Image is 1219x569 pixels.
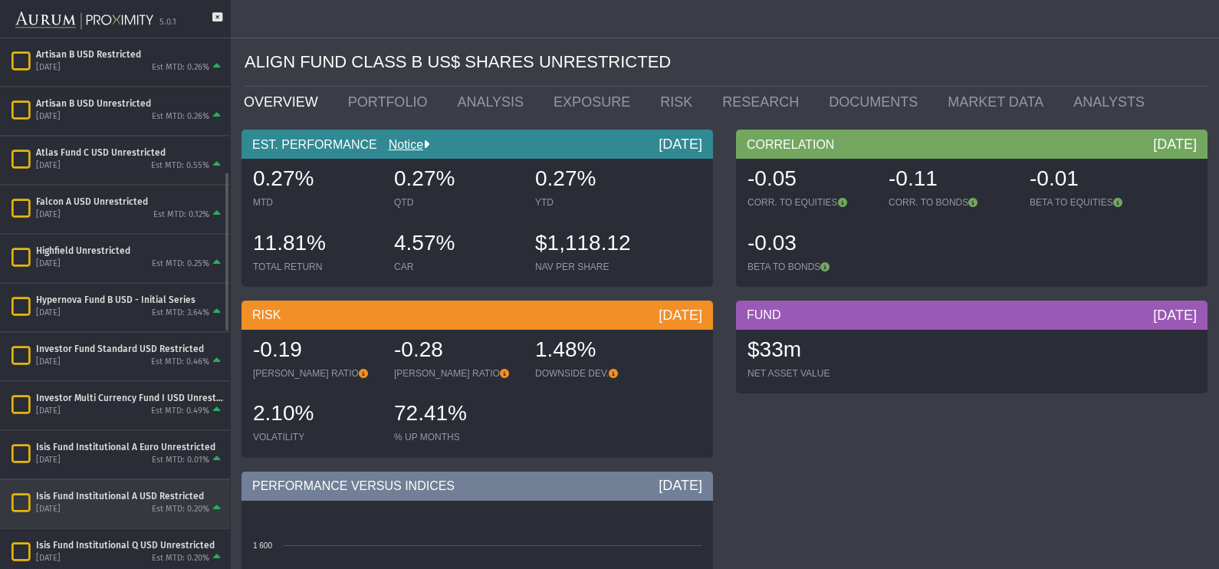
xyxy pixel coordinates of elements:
[36,344,224,356] div: Investor Fund Standard USD Restricted
[736,301,1207,330] div: FUND
[1153,306,1197,324] div: [DATE]
[649,87,711,117] a: RISK
[253,431,379,443] div: VOLATILITY
[535,229,661,261] div: $1,118.12
[747,335,873,367] div: $33m
[747,166,797,190] span: -0.05
[242,472,713,501] div: PERFORMANCE VERSUS INDICES
[36,245,224,258] div: Highfield Unrestricted
[36,111,61,123] div: [DATE]
[152,553,209,564] div: Est MTD: 0.20%
[152,62,209,74] div: Est MTD: 0.26%
[36,49,224,61] div: Artisan B USD Restricted
[535,261,661,273] div: NAV PER SHARE
[889,196,1014,209] div: CORR. TO BONDS
[394,335,520,367] div: -0.28
[36,209,61,221] div: [DATE]
[253,367,379,380] div: [PERSON_NAME] RATIO
[253,166,314,190] span: 0.27%
[36,504,61,515] div: [DATE]
[36,491,224,503] div: Isis Fund Institutional A USD Restricted
[36,393,224,405] div: Investor Multi Currency Fund I USD Unrestricted
[36,147,224,160] div: Atlas Fund C USD Unrestricted
[36,196,224,209] div: Falcon A USD Unrestricted
[36,294,224,307] div: Hypernova Fund B USD - Initial Series
[253,196,379,209] div: MTD
[242,130,713,159] div: EST. PERFORMANCE
[445,87,542,117] a: ANALYSIS
[747,261,873,273] div: BETA TO BONDS
[242,301,713,330] div: RISK
[736,130,1207,159] div: CORRELATION
[36,160,61,172] div: [DATE]
[659,306,702,324] div: [DATE]
[36,62,61,74] div: [DATE]
[535,367,661,380] div: DOWNSIDE DEV.
[535,196,661,209] div: YTD
[394,166,455,190] span: 0.27%
[535,335,661,367] div: 1.48%
[1062,87,1163,117] a: ANALYSTS
[36,540,224,552] div: Isis Fund Institutional Q USD Unrestricted
[153,209,209,221] div: Est MTD: 0.12%
[659,135,702,153] div: [DATE]
[151,357,209,368] div: Est MTD: 0.46%
[747,229,873,261] div: -0.03
[394,399,520,431] div: 72.41%
[36,553,61,564] div: [DATE]
[394,261,520,273] div: CAR
[377,136,429,153] div: Notice
[889,164,1014,196] div: -0.11
[151,406,209,417] div: Est MTD: 0.49%
[151,160,209,172] div: Est MTD: 0.55%
[253,335,379,367] div: -0.19
[159,17,176,28] div: 5.0.1
[1030,164,1155,196] div: -0.01
[152,111,209,123] div: Est MTD: 0.26%
[711,87,817,117] a: RESEARCH
[152,258,209,270] div: Est MTD: 0.25%
[36,455,61,466] div: [DATE]
[36,98,224,110] div: Artisan B USD Unrestricted
[542,87,649,117] a: EXPOSURE
[1153,135,1197,153] div: [DATE]
[36,258,61,270] div: [DATE]
[936,87,1062,117] a: MARKET DATA
[337,87,446,117] a: PORTFOLIO
[659,476,702,495] div: [DATE]
[394,431,520,443] div: % UP MONTHS
[253,261,379,273] div: TOTAL RETURN
[747,367,873,380] div: NET ASSET VALUE
[152,308,209,319] div: Est MTD: 3.64%
[253,541,272,550] text: 1 600
[377,138,423,151] a: Notice
[245,38,1207,87] div: ALIGN FUND CLASS B US$ SHARES UNRESTRICTED
[394,229,520,261] div: 4.57%
[394,367,520,380] div: [PERSON_NAME] RATIO
[253,229,379,261] div: 11.81%
[747,196,873,209] div: CORR. TO EQUITIES
[36,406,61,417] div: [DATE]
[36,357,61,368] div: [DATE]
[152,504,209,515] div: Est MTD: 0.20%
[232,87,337,117] a: OVERVIEW
[253,399,379,431] div: 2.10%
[1030,196,1155,209] div: BETA TO EQUITIES
[36,442,224,454] div: Isis Fund Institutional A Euro Unrestricted
[817,87,936,117] a: DOCUMENTS
[152,455,209,466] div: Est MTD: 0.01%
[394,196,520,209] div: QTD
[15,4,153,38] img: Aurum-Proximity%20white.svg
[535,164,661,196] div: 0.27%
[36,308,61,319] div: [DATE]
